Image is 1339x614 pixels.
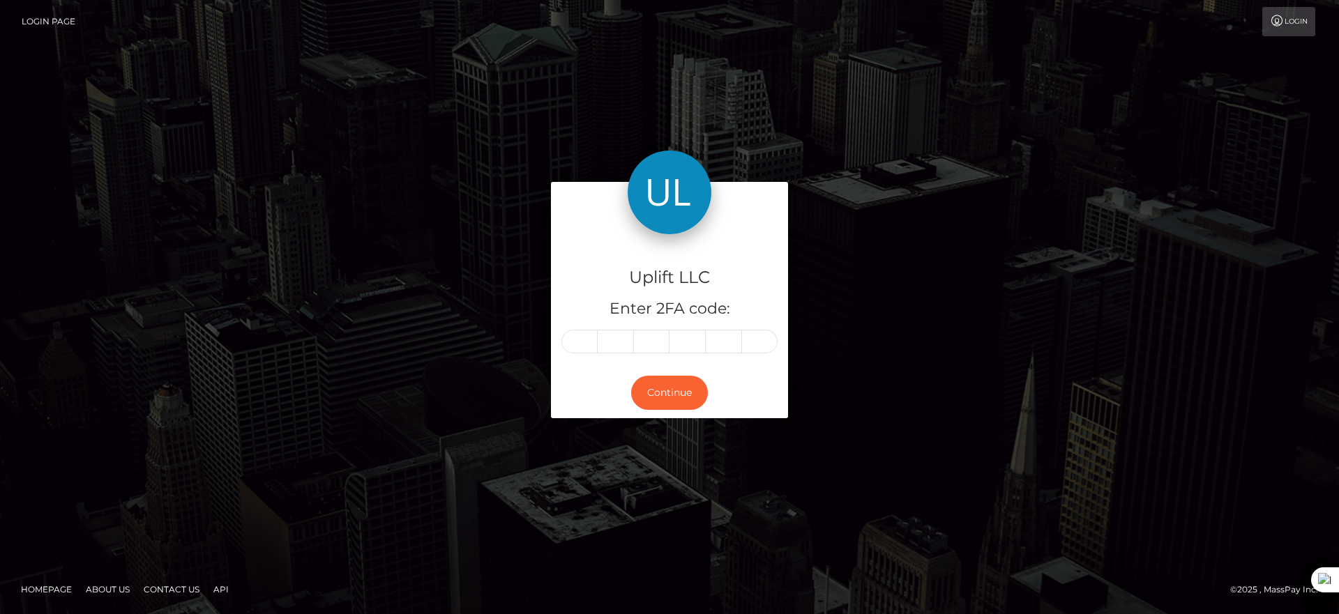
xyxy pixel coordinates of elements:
[138,578,205,600] a: Contact Us
[628,151,711,234] img: Uplift LLC
[561,266,778,290] h4: Uplift LLC
[631,376,708,410] button: Continue
[1230,582,1329,597] div: © 2025 , MassPay Inc.
[561,298,778,320] h5: Enter 2FA code:
[15,578,77,600] a: Homepage
[208,578,234,600] a: API
[80,578,135,600] a: About Us
[22,7,75,36] a: Login Page
[1262,7,1315,36] a: Login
